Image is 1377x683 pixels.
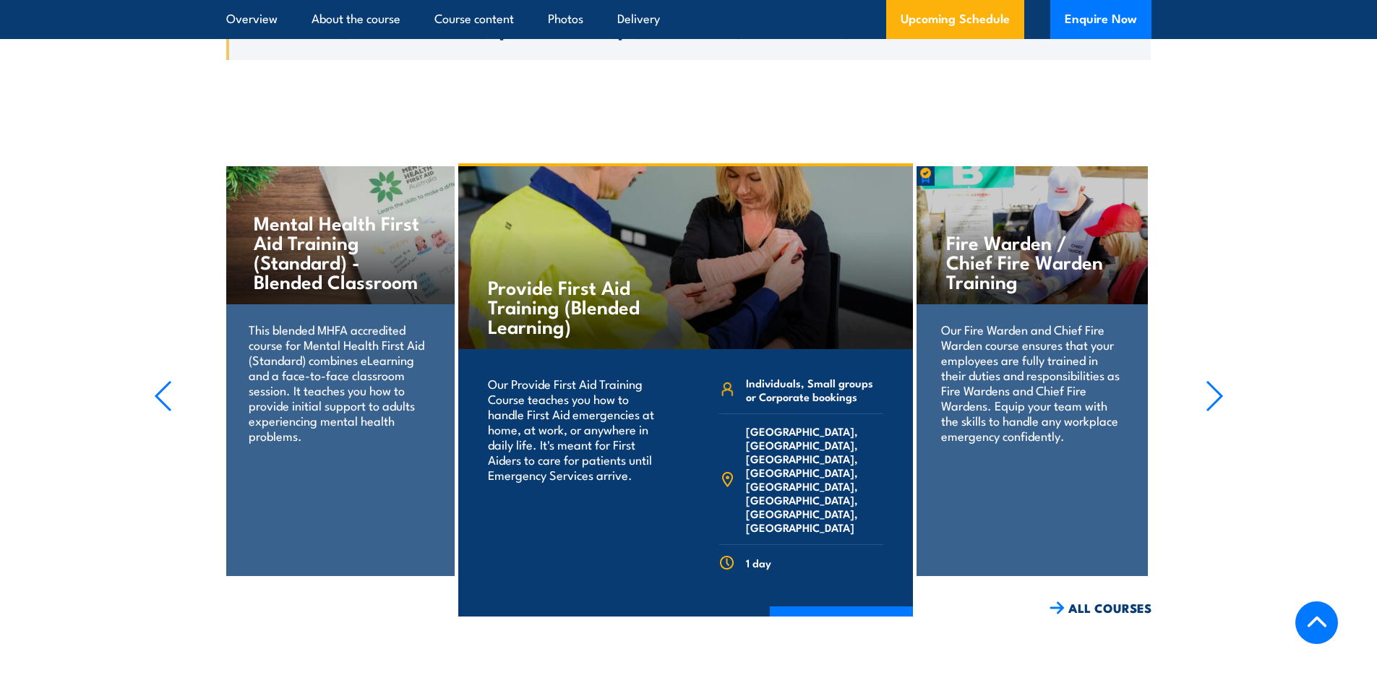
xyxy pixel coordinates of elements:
a: COURSE DETAILS [770,606,913,644]
a: ALL COURSES [1050,600,1151,617]
h4: Provide First Aid Training (Blended Learning) [488,277,658,335]
p: Our Fire Warden and Chief Fire Warden course ensures that your employees are fully trained in the... [941,322,1123,443]
span: Individuals, Small groups or Corporate bookings [746,376,883,403]
p: Our Provide First Aid Training Course teaches you how to handle First Aid emergencies at home, at... [488,376,666,482]
h4: Fire Warden / Chief Fire Warden Training [946,232,1118,291]
p: This blended MHFA accredited course for Mental Health First Aid (Standard) combines eLearning and... [249,322,430,443]
h4: Mental Health First Aid Training (Standard) - Blended Classroom [254,212,425,291]
span: [GEOGRAPHIC_DATA], [GEOGRAPHIC_DATA], [GEOGRAPHIC_DATA], [GEOGRAPHIC_DATA], [GEOGRAPHIC_DATA], [G... [746,424,883,534]
span: 1 day [746,556,771,570]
